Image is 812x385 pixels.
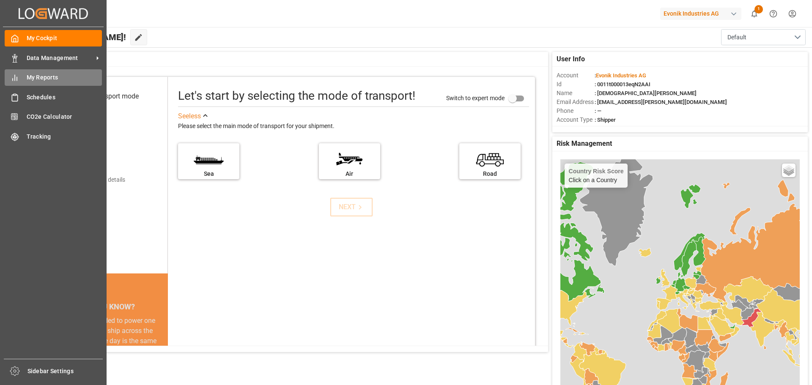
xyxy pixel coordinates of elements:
[754,5,763,14] span: 1
[330,198,373,216] button: NEXT
[5,30,102,46] a: My Cockpit
[782,164,796,177] a: Layers
[27,132,102,141] span: Tracking
[178,121,529,131] div: Please select the main mode of transport for your shipment.
[5,89,102,105] a: Schedules
[27,73,102,82] span: My Reports
[178,111,201,121] div: See less
[56,316,158,377] div: The energy needed to power one large container ship across the ocean in a single day is the same ...
[182,169,235,178] div: Sea
[27,54,93,63] span: Data Management
[595,81,650,87] span: : 0011t000013eqN2AAI
[557,115,595,124] span: Account Type
[27,34,102,43] span: My Cockpit
[557,106,595,115] span: Phone
[557,71,595,80] span: Account
[323,169,376,178] div: Air
[5,109,102,125] a: CO2e Calculator
[727,33,746,42] span: Default
[27,93,102,102] span: Schedules
[35,29,126,45] span: Hello [PERSON_NAME]!
[595,72,646,79] span: :
[596,72,646,79] span: Evonik Industries AG
[595,90,697,96] span: : [DEMOGRAPHIC_DATA][PERSON_NAME]
[557,89,595,98] span: Name
[745,4,764,23] button: show 1 new notifications
[27,112,102,121] span: CO2e Calculator
[5,128,102,145] a: Tracking
[557,80,595,89] span: Id
[557,98,595,106] span: Email Address
[5,69,102,86] a: My Reports
[595,108,601,114] span: : —
[446,94,505,101] span: Switch to expert mode
[764,4,783,23] button: Help Center
[569,168,624,183] div: Click on a Country
[46,298,168,316] div: DID YOU KNOW?
[557,139,612,149] span: Risk Management
[595,117,616,123] span: : Shipper
[339,202,365,212] div: NEXT
[569,168,624,175] h4: Country Risk Score
[557,54,585,64] span: User Info
[660,8,741,20] div: Evonik Industries AG
[721,29,806,45] button: open menu
[178,87,415,105] div: Let's start by selecting the mode of transport!
[464,169,516,178] div: Road
[660,5,745,22] button: Evonik Industries AG
[595,99,727,105] span: : [EMAIL_ADDRESS][PERSON_NAME][DOMAIN_NAME]
[27,367,103,376] span: Sidebar Settings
